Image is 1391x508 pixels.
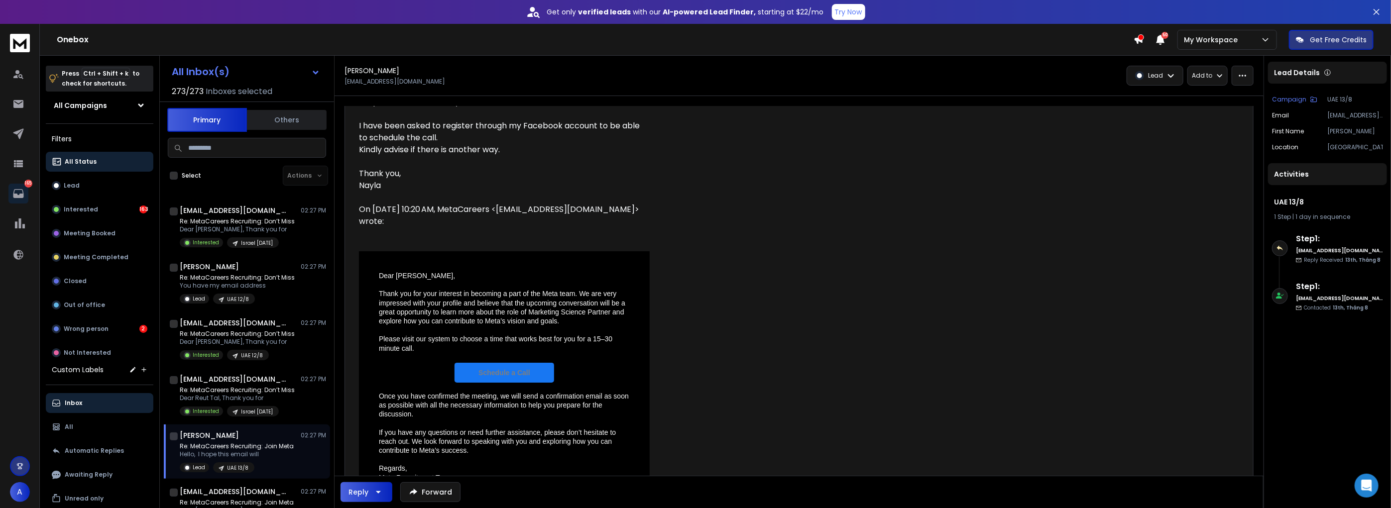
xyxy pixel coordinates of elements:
[180,430,239,440] h1: [PERSON_NAME]
[139,325,147,333] div: 2
[180,217,295,225] p: Re: MetaCareers Recruiting: Don’t Miss
[10,482,30,502] button: A
[1310,35,1367,45] p: Get Free Credits
[301,431,326,439] p: 02:27 PM
[348,487,368,497] div: Reply
[180,318,289,328] h1: [EMAIL_ADDRESS][DOMAIN_NAME]
[206,86,272,98] h3: Inboxes selected
[24,180,32,188] p: 165
[180,274,295,282] p: Re: MetaCareers Recruiting: Don’t Miss
[1161,32,1168,39] span: 50
[65,471,113,479] p: Awaiting Reply
[180,330,295,338] p: Re: MetaCareers Recruiting: Don’t Miss
[359,203,650,239] blockquote: On [DATE] 10:20 AM, MetaCareers <[EMAIL_ADDRESS][DOMAIN_NAME]> wrote:
[57,34,1134,46] h1: Onebox
[180,450,294,458] p: Hello, I hope this email will
[247,109,327,131] button: Others
[180,487,289,497] h1: [EMAIL_ADDRESS][DOMAIN_NAME]
[46,247,153,267] button: Meeting Completed
[663,7,756,17] strong: AI-powered Lead Finder,
[379,271,630,280] div: Dear [PERSON_NAME],
[46,132,153,146] h3: Filters
[1296,295,1383,302] h6: [EMAIL_ADDRESS][DOMAIN_NAME]
[46,295,153,315] button: Out of office
[193,351,219,359] p: Interested
[1333,304,1368,311] span: 13th, Tháng 8
[301,206,326,214] p: 02:27 PM
[164,62,328,82] button: All Inbox(s)
[1296,233,1383,245] h6: Step 1 :
[301,263,326,271] p: 02:27 PM
[46,343,153,363] button: Not Interested
[46,176,153,196] button: Lead
[193,464,205,471] p: Lead
[65,495,104,503] p: Unread only
[301,488,326,496] p: 02:27 PM
[379,334,630,352] div: Please visit our system to choose a time that works best for you for a 15–30 minute call.
[64,277,87,285] p: Closed
[400,482,461,502] button: Forward
[359,120,650,144] div: I have been asked to register through my Facebook account to be able to schedule the call.
[1327,143,1383,151] p: [GEOGRAPHIC_DATA]
[180,394,295,402] p: Dear Reut Tal, Thank you for
[1148,72,1163,80] p: Lead
[180,262,239,272] h1: [PERSON_NAME]
[1184,35,1242,45] p: My Workspace
[379,464,630,482] div: Regards, Meta Recruitment Team
[341,482,392,502] button: Reply
[1272,96,1317,103] button: Campaign
[1304,256,1381,264] p: Reply Received
[1289,30,1374,50] button: Get Free Credits
[379,428,630,455] div: If you have any questions or need further assistance, please don’t hesitate to reach out. We look...
[82,68,130,79] span: Ctrl + Shift + k
[65,423,73,431] p: All
[1274,212,1291,221] span: 1 Step
[359,144,650,156] div: Kindly advise if there is another way.
[301,375,326,383] p: 02:27 PM
[65,158,97,166] p: All Status
[180,386,295,394] p: Re: MetaCareers Recruiting: Don’t Miss
[345,78,445,86] p: [EMAIL_ADDRESS][DOMAIN_NAME]
[1327,96,1383,103] p: UAE 13/8
[46,393,153,413] button: Inbox
[46,319,153,339] button: Wrong person2
[1295,212,1350,221] span: 1 day in sequence
[180,374,289,384] h1: [EMAIL_ADDRESS][DOMAIN_NAME]
[46,417,153,437] button: All
[832,4,865,20] button: Try Now
[167,108,247,132] button: Primary
[1296,281,1383,293] h6: Step 1 :
[1272,127,1304,135] p: First Name
[1345,256,1381,264] span: 13th, Tháng 8
[1272,111,1289,119] p: Email
[1274,213,1381,221] div: |
[62,69,139,89] p: Press to check for shortcuts.
[1327,111,1383,119] p: [EMAIL_ADDRESS][DOMAIN_NAME]
[835,7,862,17] p: Try Now
[193,295,205,303] p: Lead
[180,499,294,507] p: Re: MetaCareers Recruiting: Join Meta
[193,407,219,415] p: Interested
[241,239,273,247] p: Israel [DATE]
[227,464,248,472] p: UAE 13/8
[1274,197,1381,207] h1: UAE 13/8
[1304,304,1368,311] p: Contacted
[180,282,295,290] p: You have my email address
[64,301,105,309] p: Out of office
[1272,96,1306,103] p: Campaign
[180,338,295,346] p: Dear [PERSON_NAME], Thank you for
[227,296,249,303] p: UAE 12/8
[64,205,98,213] p: Interested
[241,352,263,359] p: UAE 12/8
[64,229,116,237] p: Meeting Booked
[193,239,219,246] p: Interested
[10,34,30,52] img: logo
[46,223,153,243] button: Meeting Booked
[301,319,326,327] p: 02:27 PM
[172,67,230,77] h1: All Inbox(s)
[1355,474,1379,498] div: Open Intercom Messenger
[180,225,295,233] p: Dear [PERSON_NAME], Thank you for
